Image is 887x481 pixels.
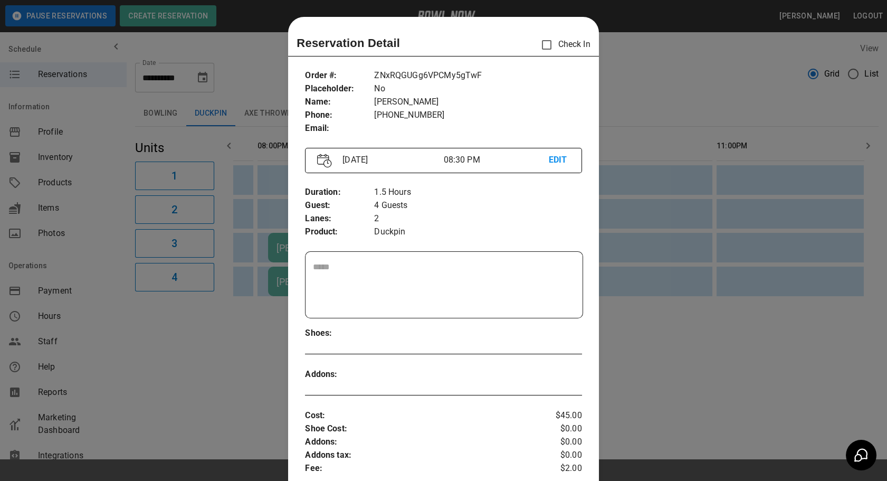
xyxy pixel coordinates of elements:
[305,436,536,449] p: Addons :
[374,96,581,109] p: [PERSON_NAME]
[374,212,581,225] p: 2
[305,409,536,422] p: Cost :
[536,34,590,56] p: Check In
[443,154,548,166] p: 08:30 PM
[317,154,332,168] img: Vector
[305,212,374,225] p: Lanes :
[374,199,581,212] p: 4 Guests
[305,109,374,122] p: Phone :
[536,462,581,475] p: $2.00
[305,327,374,340] p: Shoes :
[549,154,570,167] p: EDIT
[305,186,374,199] p: Duration :
[536,449,581,462] p: $0.00
[305,449,536,462] p: Addons tax :
[305,69,374,82] p: Order # :
[305,368,374,381] p: Addons :
[305,96,374,109] p: Name :
[297,34,400,52] p: Reservation Detail
[305,82,374,96] p: Placeholder :
[536,436,581,449] p: $0.00
[305,462,536,475] p: Fee :
[305,225,374,239] p: Product :
[536,422,581,436] p: $0.00
[374,82,581,96] p: No
[536,409,581,422] p: $45.00
[374,109,581,122] p: [PHONE_NUMBER]
[305,422,536,436] p: Shoe Cost :
[305,122,374,135] p: Email :
[374,186,581,199] p: 1.5 Hours
[305,199,374,212] p: Guest :
[374,225,581,239] p: Duckpin
[374,69,581,82] p: ZNxRQGUGg6VPCMy5gTwF
[338,154,443,166] p: [DATE]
